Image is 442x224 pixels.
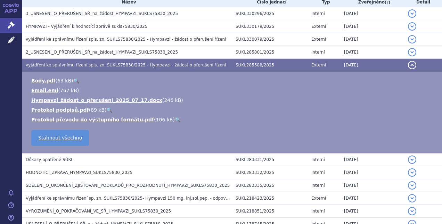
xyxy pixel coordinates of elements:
[232,179,308,192] td: SUKL283335/2025
[408,168,416,177] button: detail
[341,179,404,192] td: [DATE]
[106,107,112,113] a: 🔍
[31,97,162,103] a: Hympavzi_žádost_o_přerušení_2025_07_17.docx
[311,37,326,42] span: Externí
[60,88,77,93] span: 767 kB
[31,97,435,104] li: ( )
[26,170,132,175] span: HODNOTÍCÍ_ZPRÁVA_HYMPAVZI_SUKLS75830_2025
[341,59,404,72] td: [DATE]
[26,11,178,16] span: 3_USNESENÍ_O_PŘERUŠENÍ_SŘ_na_žádost_HYMPAVZI_SUKLS75830_2025
[31,130,89,146] a: Stáhnout všechno
[408,9,416,18] button: detail
[156,117,173,122] span: 106 kB
[408,155,416,164] button: detail
[311,183,325,188] span: Interní
[26,196,251,201] span: Vyjádření ke správnímu řízení sp. zn. SUKLS75830/2025- Hympavzi 150 mg, inj.sol.pep. - odpověď na...
[232,166,308,179] td: SUKL283332/2025
[26,37,226,42] span: vyjádření ke správnímu řízení spis. zn. SUKLS75830/2025 - Hympavzi - žádost o přerušení řízení
[311,63,326,67] span: Externí
[232,153,308,166] td: SUKL283331/2025
[311,157,325,162] span: Interní
[232,205,308,218] td: SUKL218851/2025
[341,20,404,33] td: [DATE]
[73,78,79,83] a: 🔍
[341,33,404,46] td: [DATE]
[26,24,147,29] span: HYMPAVZI - Vyjádření k hodnotící zprávě sukls75830/2025
[341,7,404,20] td: [DATE]
[164,97,181,103] span: 246 kB
[311,24,326,29] span: Externí
[31,107,89,113] a: Protokol podpisů.pdf
[408,35,416,43] button: detail
[232,59,308,72] td: SUKL285588/2025
[408,22,416,31] button: detail
[341,205,404,218] td: [DATE]
[91,107,105,113] span: 89 kB
[232,20,308,33] td: SUKL330179/2025
[26,157,73,162] span: Důkazy opatřené SÚKL
[31,87,435,94] li: ( )
[341,46,404,59] td: [DATE]
[311,196,326,201] span: Externí
[341,192,404,205] td: [DATE]
[26,209,171,214] span: VYROZUMĚNÍ_O_POKRAČOVÁNÍ_VE_SŘ_HYMPAVZI_SUKLS75830_2025
[408,207,416,215] button: detail
[341,153,404,166] td: [DATE]
[232,7,308,20] td: SUKL330296/2025
[31,117,154,122] a: Protokol převodu do výstupního formátu.pdf
[31,78,56,83] a: Body.pdf
[232,33,308,46] td: SUKL330079/2025
[57,78,71,83] span: 63 kB
[31,88,58,93] a: Email.eml
[408,48,416,56] button: detail
[26,50,178,55] span: 2_USNESENÍ_O_PŘERUŠENÍ_SŘ_na_žádost_HYMPAVZI_SUKLS75830_2025
[175,117,181,122] a: 🔍
[341,166,404,179] td: [DATE]
[408,61,416,69] button: detail
[408,194,416,202] button: detail
[311,209,325,214] span: Interní
[232,46,308,59] td: SUKL285801/2025
[31,106,435,113] li: ( )
[311,50,325,55] span: Interní
[311,170,325,175] span: Interní
[31,116,435,123] li: ( )
[311,11,325,16] span: Interní
[26,63,226,67] span: vyjádření ke správnímu řízení spis. zn. SUKLS75830/2025 - Hympavzi - žádost o přerušení řízení
[31,77,435,84] li: ( )
[232,192,308,205] td: SUKL218423/2025
[408,181,416,190] button: detail
[26,183,230,188] span: SDĚLENÍ_O_UKONČENÍ_ZJIŠŤOVÁNÍ_PODKLADŮ_PRO_ROZHODNUTÍ_HYMPAVZI_SUKLS75830_2025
